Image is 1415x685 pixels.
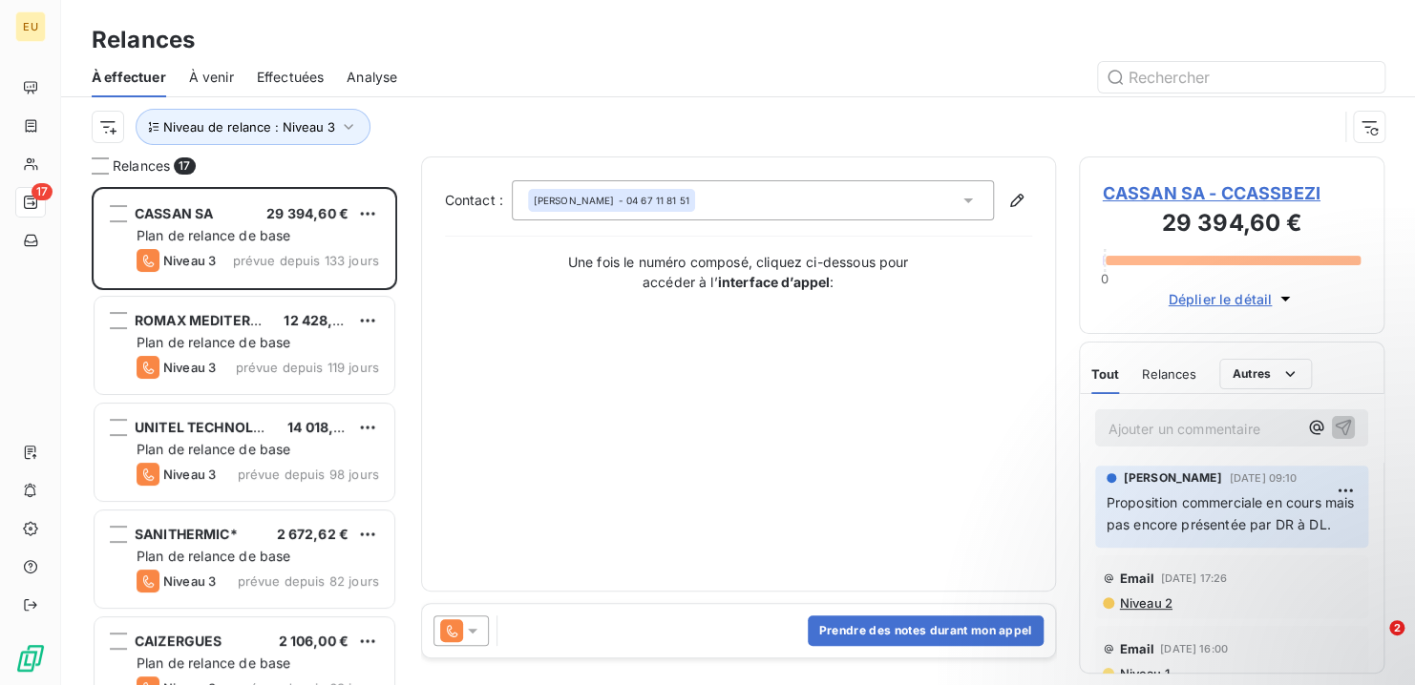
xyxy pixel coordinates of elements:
[135,205,213,221] span: CASSAN SA
[233,253,379,268] span: prévue depuis 133 jours
[137,654,290,671] span: Plan de relance de base
[534,194,615,207] span: [PERSON_NAME]
[163,360,216,375] span: Niveau 3
[15,11,46,42] div: EU
[92,187,397,685] div: grid
[1160,643,1228,654] span: [DATE] 16:00
[284,312,362,328] span: 12 428,37 €
[534,194,689,207] div: - 04 67 11 81 51
[15,643,46,674] img: Logo LeanPay
[1219,359,1312,389] button: Autres
[277,526,349,542] span: 2 672,62 €
[1103,180,1362,206] span: CASSAN SA - CCASSBEZI
[1389,620,1404,635] span: 2
[808,615,1044,646] button: Prendre des notes durant mon appel
[1103,206,1362,244] h3: 29 394,60 €
[135,312,297,328] span: ROMAX MEDITERRANEE
[279,633,349,649] span: 2 106,00 €
[238,467,379,482] span: prévue depuis 98 jours
[1350,620,1396,666] iframe: Intercom live chat
[135,526,238,542] span: SANITHERMIC*
[137,227,290,243] span: Plan de relance de base
[236,360,379,375] span: prévue depuis 119 jours
[189,68,234,87] span: À venir
[1142,366,1196,382] span: Relances
[1091,366,1120,382] span: Tout
[1101,271,1109,286] span: 0
[137,441,290,457] span: Plan de relance de base
[1229,472,1297,484] span: [DATE] 09:10
[1098,62,1384,93] input: Rechercher
[1120,641,1155,656] span: Email
[238,573,379,589] span: prévue depuis 82 jours
[1033,500,1415,633] iframe: Intercom notifications message
[347,68,397,87] span: Analyse
[136,109,370,145] button: Niveau de relance : Niveau 3
[137,548,290,564] span: Plan de relance de base
[266,205,348,221] span: 29 394,60 €
[32,183,53,200] span: 17
[174,157,195,175] span: 17
[92,68,166,87] span: À effectuer
[1118,666,1170,681] span: Niveau 1
[718,274,831,290] strong: interface d’appel
[257,68,325,87] span: Effectuées
[163,119,335,135] span: Niveau de relance : Niveau 3
[92,23,195,57] h3: Relances
[287,419,364,435] span: 14 018,99 €
[445,191,512,210] label: Contact :
[137,334,290,350] span: Plan de relance de base
[1124,469,1222,487] span: [PERSON_NAME]
[135,419,306,435] span: UNITEL TECHNOLOGIES *
[1168,289,1272,309] span: Déplier le détail
[163,573,216,589] span: Niveau 3
[113,156,170,176] span: Relances
[163,253,216,268] span: Niveau 3
[1107,494,1359,532] span: Proposition commerciale en cours mais pas encore présentée par DR à DL.
[135,633,222,649] span: CAIZERGUES
[1162,288,1300,310] button: Déplier le détail
[163,467,216,482] span: Niveau 3
[547,252,929,292] p: Une fois le numéro composé, cliquez ci-dessous pour accéder à l’ :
